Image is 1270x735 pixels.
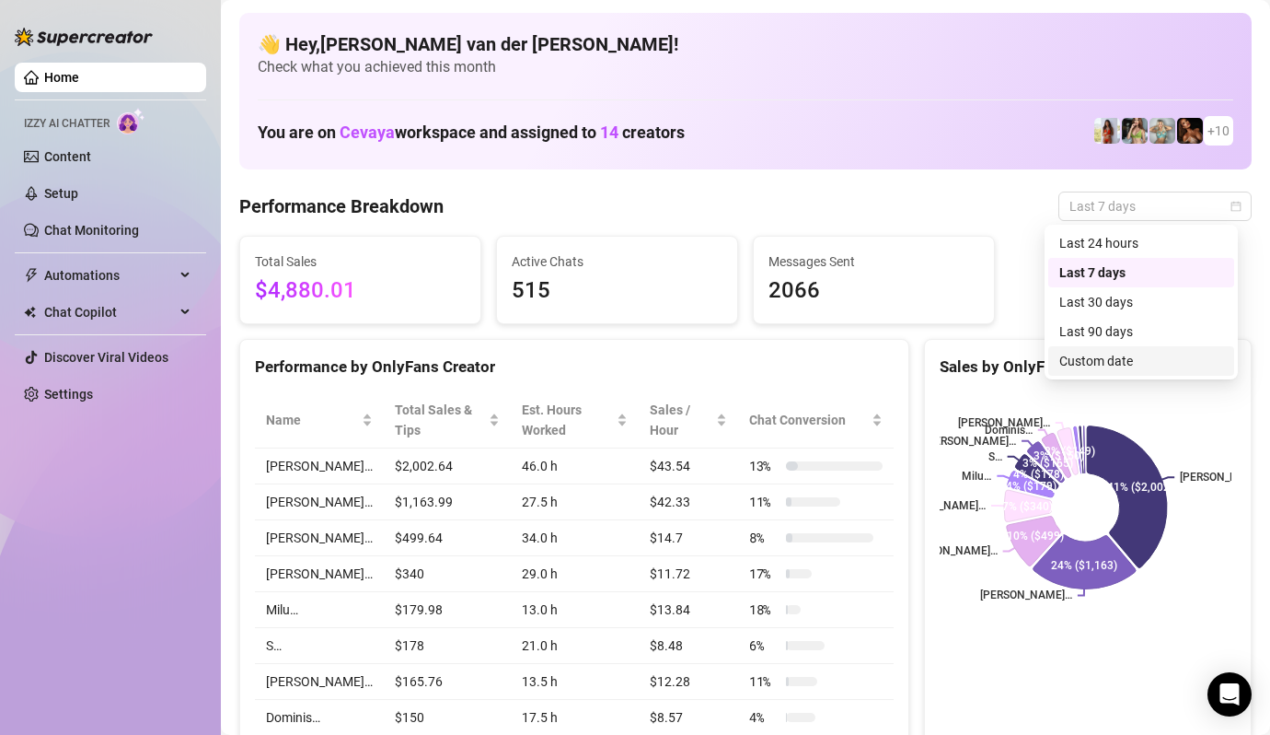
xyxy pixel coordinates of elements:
a: Home [44,70,79,85]
a: Content [44,149,91,164]
td: [PERSON_NAME]… [255,484,384,520]
td: $8.48 [639,628,738,664]
td: $178 [384,628,511,664]
span: 8 % [749,528,779,548]
text: [PERSON_NAME]… [924,435,1016,448]
span: Messages Sent [768,251,979,272]
div: Last 30 days [1059,292,1223,312]
img: Olivia [1149,118,1175,144]
div: Custom date [1048,346,1234,376]
span: $4,880.01 [255,274,466,309]
span: 4 % [749,707,779,728]
div: Last 7 days [1048,258,1234,287]
text: [PERSON_NAME]… [906,545,998,558]
span: calendar [1230,201,1241,212]
span: Total Sales [255,251,466,272]
td: $179.98 [384,592,511,628]
td: [PERSON_NAME]… [255,556,384,592]
h1: You are on workspace and assigned to creators [258,122,685,143]
span: Check what you achieved this month [258,57,1233,77]
td: 27.5 h [511,484,639,520]
h4: 👋 Hey, [PERSON_NAME] van der [PERSON_NAME] ! [258,31,1233,57]
td: $43.54 [639,449,738,484]
div: Open Intercom Messenger [1207,672,1252,717]
td: $165.76 [384,664,511,700]
th: Chat Conversion [738,392,894,449]
td: Milu… [255,592,384,628]
span: Total Sales & Tips [395,400,485,440]
div: Last 30 days [1048,287,1234,317]
text: [PERSON_NAME]… [980,589,1072,602]
a: Chat Monitoring [44,223,139,238]
div: Performance by OnlyFans Creator [255,355,894,379]
span: 13 % [749,456,779,476]
span: 17 % [749,564,779,584]
text: [PERSON_NAME]… [894,499,986,512]
span: Chat Conversion [749,410,868,430]
span: 2066 [768,274,979,309]
td: $42.33 [639,484,738,520]
a: Settings [44,387,93,402]
div: Sales by OnlyFans Creator [940,355,1236,379]
th: Name [255,392,384,449]
span: Sales / Hour [650,400,712,440]
span: Last 7 days [1069,192,1241,220]
td: 29.0 h [511,556,639,592]
span: Izzy AI Chatter [24,115,110,133]
td: 46.0 h [511,449,639,484]
td: $11.72 [639,556,738,592]
td: $499.64 [384,520,511,556]
text: Dominis… [985,424,1033,437]
div: Last 7 days [1059,262,1223,283]
span: 6 % [749,636,779,656]
span: Chat Copilot [44,297,175,327]
a: Setup [44,186,78,201]
img: Chat Copilot [24,306,36,319]
span: 11 % [749,492,779,512]
span: 515 [512,274,722,309]
td: $12.28 [639,664,738,700]
span: + 10 [1207,121,1230,141]
span: 11 % [749,671,779,692]
img: Merel [1177,118,1203,144]
td: $340 [384,556,511,592]
td: [PERSON_NAME]… [255,520,384,556]
td: [PERSON_NAME]… [255,664,384,700]
td: S… [255,628,384,664]
a: Discover Viral Videos [44,350,168,365]
span: Automations [44,261,175,290]
h4: Performance Breakdown [239,193,444,219]
td: 13.0 h [511,592,639,628]
th: Total Sales & Tips [384,392,511,449]
text: Milu… [962,470,991,483]
td: 34.0 h [511,520,639,556]
td: $14.7 [639,520,738,556]
div: Last 24 hours [1059,233,1223,253]
th: Sales / Hour [639,392,738,449]
div: Custom date [1059,351,1223,371]
text: S… [988,450,1002,463]
td: 13.5 h [511,664,639,700]
td: [PERSON_NAME]… [255,449,384,484]
div: Last 90 days [1059,321,1223,342]
td: $2,002.64 [384,449,511,484]
span: 14 [600,122,618,142]
span: Cevaya [340,122,395,142]
img: Linnebel [1094,118,1120,144]
div: Last 90 days [1048,317,1234,346]
td: 21.0 h [511,628,639,664]
text: [PERSON_NAME]… [958,416,1050,429]
img: logo-BBDzfeDw.svg [15,28,153,46]
div: Est. Hours Worked [522,400,613,440]
div: Last 24 hours [1048,228,1234,258]
img: AI Chatter [117,108,145,134]
td: $13.84 [639,592,738,628]
span: Active Chats [512,251,722,272]
span: thunderbolt [24,268,39,283]
span: Name [266,410,358,430]
span: 18 % [749,600,779,620]
img: Shary [1122,118,1148,144]
td: $1,163.99 [384,484,511,520]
